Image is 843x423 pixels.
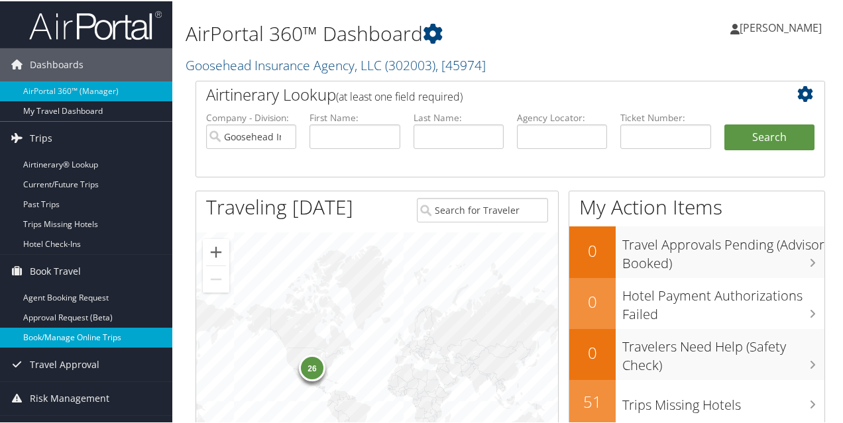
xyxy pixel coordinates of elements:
h3: Travelers Need Help (Safety Check) [622,330,824,373]
label: First Name: [309,110,400,123]
button: Zoom out [203,265,229,291]
span: Book Travel [30,254,81,287]
h1: AirPortal 360™ Dashboard [186,19,618,46]
label: Company - Division: [206,110,296,123]
a: 0Travel Approvals Pending (Advisor Booked) [569,225,824,276]
span: [PERSON_NAME] [740,19,822,34]
a: Goosehead Insurance Agency, LLC [186,55,486,73]
h2: 0 [569,289,616,312]
button: Search [724,123,815,150]
span: (at least one field required) [336,88,463,103]
h1: Traveling [DATE] [206,192,353,220]
span: ( 302003 ) [385,55,435,73]
span: Risk Management [30,381,109,414]
button: Zoom in [203,238,229,264]
h2: Airtinerary Lookup [206,82,762,105]
h3: Travel Approvals Pending (Advisor Booked) [622,228,824,271]
label: Last Name: [414,110,504,123]
div: 26 [299,353,325,380]
input: Search for Traveler [417,197,547,221]
span: Travel Approval [30,347,99,380]
h2: 51 [569,389,616,412]
label: Agency Locator: [517,110,607,123]
img: airportal-logo.png [29,9,162,40]
span: , [ 45974 ] [435,55,486,73]
a: 0Travelers Need Help (Safety Check) [569,328,824,379]
h2: 0 [569,340,616,363]
span: Dashboards [30,47,84,80]
h2: 0 [569,238,616,261]
label: Ticket Number: [620,110,710,123]
span: Trips [30,120,52,154]
h3: Hotel Payment Authorizations Failed [622,279,824,322]
h1: My Action Items [569,192,824,220]
a: [PERSON_NAME] [730,7,835,46]
h3: Trips Missing Hotels [622,388,824,413]
a: 0Hotel Payment Authorizations Failed [569,277,824,328]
